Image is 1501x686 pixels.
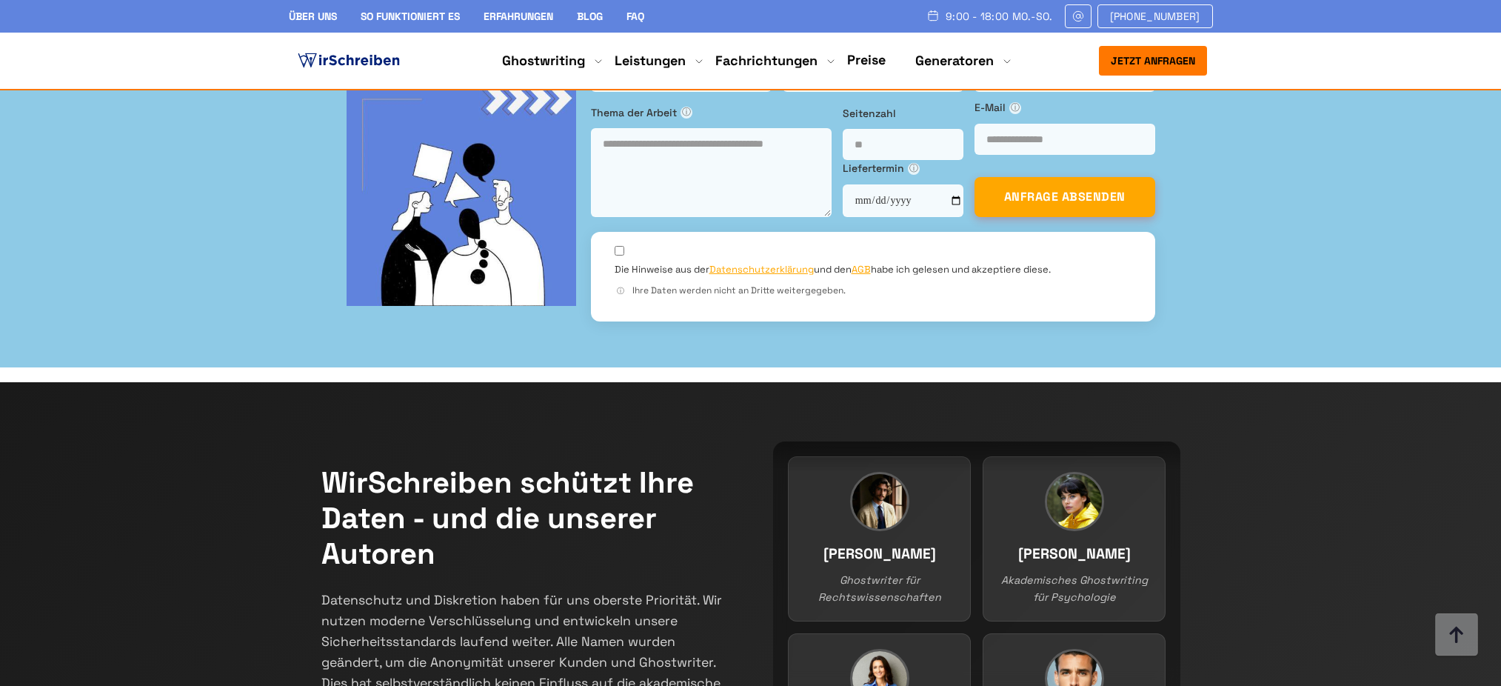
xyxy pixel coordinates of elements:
a: So funktioniert es [361,10,460,23]
img: Email [1072,10,1085,22]
label: Seitenzahl [843,105,963,121]
h3: [PERSON_NAME] [998,543,1150,566]
img: Schedule [926,10,940,21]
span: [PHONE_NUMBER] [1110,10,1200,22]
img: bg [347,76,576,306]
a: AGB [852,263,871,276]
a: Preise [847,51,886,68]
a: Leistungen [615,52,686,70]
a: [PHONE_NUMBER] [1097,4,1213,28]
a: Ghostwriting [502,52,585,70]
span: ⓘ [908,163,920,175]
a: Datenschutzerklärung [709,263,814,276]
img: button top [1434,613,1479,658]
button: ANFRAGE ABSENDEN [975,177,1155,217]
a: Fachrichtungen [715,52,818,70]
img: logo ghostwriter-österreich [295,50,403,72]
h3: [PERSON_NAME] [803,543,955,566]
span: ⓘ [615,285,626,297]
span: ⓘ [681,107,692,119]
span: 9:00 - 18:00 Mo.-So. [946,10,1053,22]
div: Ihre Daten werden nicht an Dritte weitergegeben. [615,284,1131,298]
a: FAQ [626,10,644,23]
label: Liefertermin [843,160,963,176]
span: ⓘ [1009,102,1021,114]
a: Generatoren [915,52,994,70]
button: Jetzt anfragen [1099,46,1207,76]
h2: WirSchreiben schützt Ihre Daten - und die unserer Autoren [321,465,729,572]
label: E-Mail [975,99,1155,116]
a: Über uns [289,10,337,23]
label: Thema der Arbeit [591,104,832,121]
a: Erfahrungen [484,10,553,23]
a: Blog [577,10,603,23]
label: Die Hinweise aus der und den habe ich gelesen und akzeptiere diese. [615,263,1051,276]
